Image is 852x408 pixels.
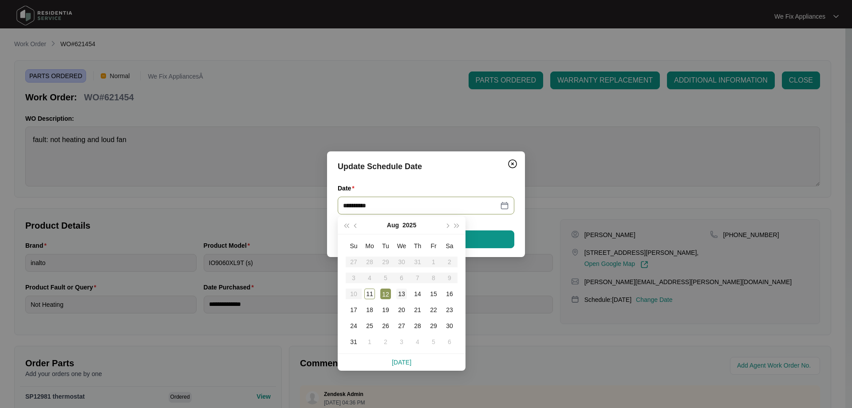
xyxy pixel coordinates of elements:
[412,305,423,315] div: 21
[503,202,509,209] span: close-circle
[364,321,375,331] div: 25
[507,158,518,169] img: closeCircle
[348,305,359,315] div: 17
[444,289,455,299] div: 16
[362,318,378,334] td: 2025-08-25
[442,302,458,318] td: 2025-08-23
[380,337,391,347] div: 2
[394,302,410,318] td: 2025-08-20
[392,359,411,366] a: [DATE]
[378,302,394,318] td: 2025-08-19
[426,302,442,318] td: 2025-08-22
[442,286,458,302] td: 2025-08-16
[444,337,455,347] div: 6
[396,321,407,331] div: 27
[444,321,455,331] div: 30
[410,318,426,334] td: 2025-08-28
[426,286,442,302] td: 2025-08-15
[364,305,375,315] div: 18
[505,157,520,171] button: Close
[396,337,407,347] div: 3
[380,289,391,299] div: 12
[442,238,458,254] th: Sa
[362,302,378,318] td: 2025-08-18
[412,321,423,331] div: 28
[378,334,394,350] td: 2025-09-02
[338,160,514,173] div: Update Schedule Date
[380,321,391,331] div: 26
[348,321,359,331] div: 24
[378,286,394,302] td: 2025-08-12
[428,289,439,299] div: 15
[346,334,362,350] td: 2025-08-31
[402,216,416,234] button: 2025
[346,318,362,334] td: 2025-08-24
[412,289,423,299] div: 14
[412,337,423,347] div: 4
[378,238,394,254] th: Tu
[380,305,391,315] div: 19
[364,289,375,299] div: 11
[426,318,442,334] td: 2025-08-29
[387,216,399,234] button: Aug
[362,238,378,254] th: Mo
[426,334,442,350] td: 2025-09-05
[442,334,458,350] td: 2025-09-06
[428,337,439,347] div: 5
[362,334,378,350] td: 2025-09-01
[410,238,426,254] th: Th
[346,302,362,318] td: 2025-08-17
[410,334,426,350] td: 2025-09-04
[394,318,410,334] td: 2025-08-27
[378,318,394,334] td: 2025-08-26
[442,318,458,334] td: 2025-08-30
[428,305,439,315] div: 22
[410,286,426,302] td: 2025-08-14
[364,337,375,347] div: 1
[396,289,407,299] div: 13
[426,238,442,254] th: Fr
[362,286,378,302] td: 2025-08-11
[343,201,498,210] input: Date
[346,238,362,254] th: Su
[338,184,358,193] label: Date
[410,302,426,318] td: 2025-08-21
[394,334,410,350] td: 2025-09-03
[394,238,410,254] th: We
[348,337,359,347] div: 31
[428,321,439,331] div: 29
[396,305,407,315] div: 20
[394,286,410,302] td: 2025-08-13
[444,305,455,315] div: 23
